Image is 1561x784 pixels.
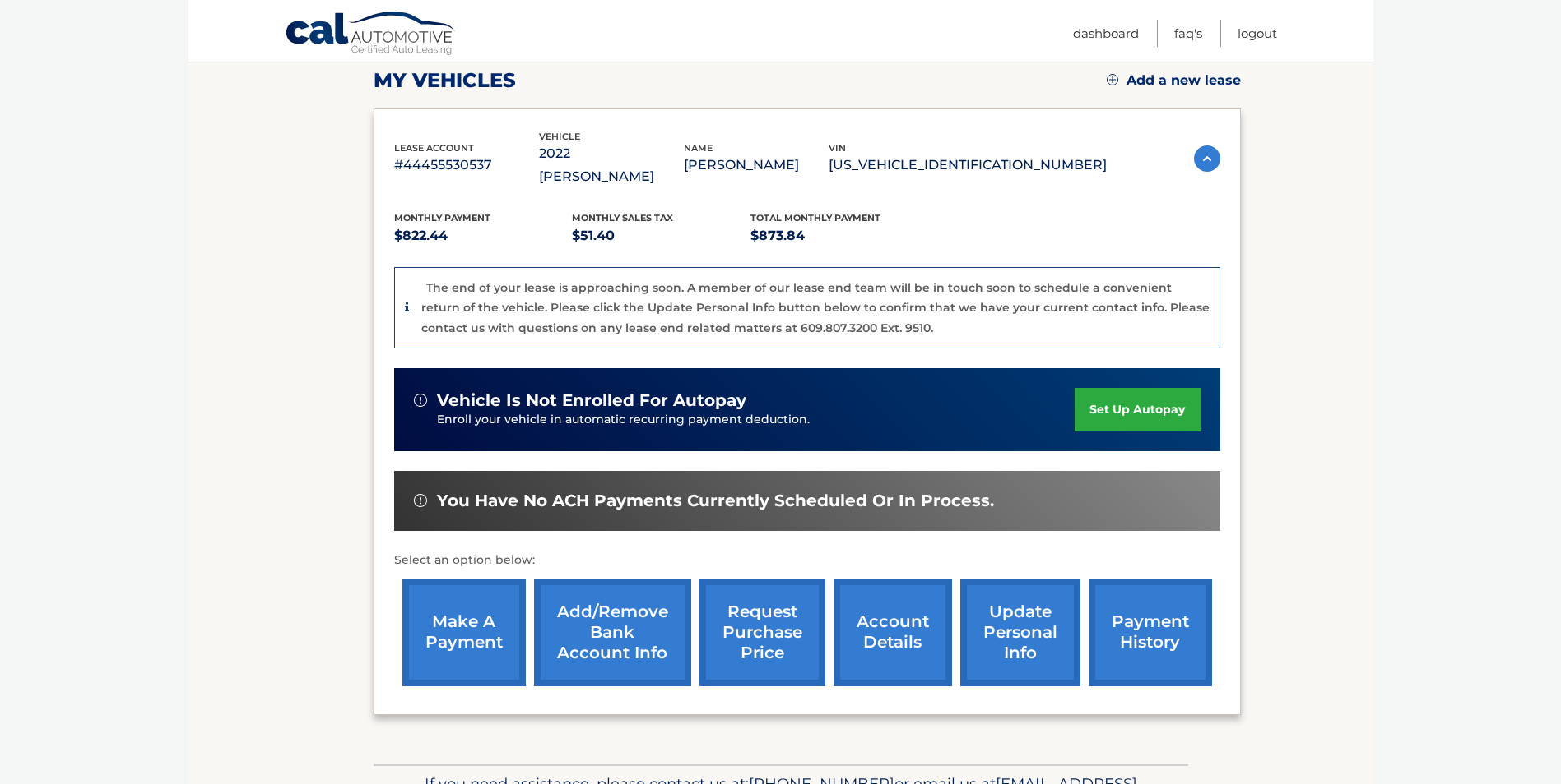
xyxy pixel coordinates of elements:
[829,154,1107,177] p: [US_VEHICLE_IDENTIFICATION_NUMBER]
[1107,74,1118,85] img: add.svg
[437,491,994,511] span: You have no ACH payments currently scheduled or in process.
[437,390,746,411] span: vehicle is not enrolled for autopay
[1174,20,1202,47] a: FAQ's
[750,224,929,247] p: $873.84
[285,11,458,58] a: Cal Automotive
[684,154,829,177] p: [PERSON_NAME]
[1089,579,1212,686] a: payment history
[394,154,539,177] p: #44455530537
[684,142,713,154] span: name
[572,212,673,224] span: Monthly sales Tax
[750,212,880,224] span: Total Monthly Payment
[572,224,750,247] p: $51.40
[539,131,580,142] span: vehicle
[394,551,1220,570] p: Select an option below:
[394,142,474,154] span: lease account
[539,142,684,188] p: 2022 [PERSON_NAME]
[829,142,846,154] span: vin
[1107,72,1241,89] a: Add a new lease
[960,579,1080,686] a: update personal info
[414,394,427,407] img: alert-white.svg
[394,224,573,247] p: $822.44
[699,579,825,686] a: request purchase price
[437,411,1076,429] p: Enroll your vehicle in automatic recurring payment deduction.
[1238,20,1277,47] a: Logout
[1075,388,1200,431] a: set up autopay
[402,579,526,686] a: make a payment
[421,280,1210,335] p: The end of your lease is approaching soon. A member of our lease end team will be in touch soon t...
[1073,20,1139,47] a: Dashboard
[394,212,490,224] span: Monthly Payment
[414,494,427,507] img: alert-white.svg
[534,579,691,686] a: Add/Remove bank account info
[374,68,516,93] h2: my vehicles
[834,579,952,686] a: account details
[1194,145,1220,172] img: accordion-active.svg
